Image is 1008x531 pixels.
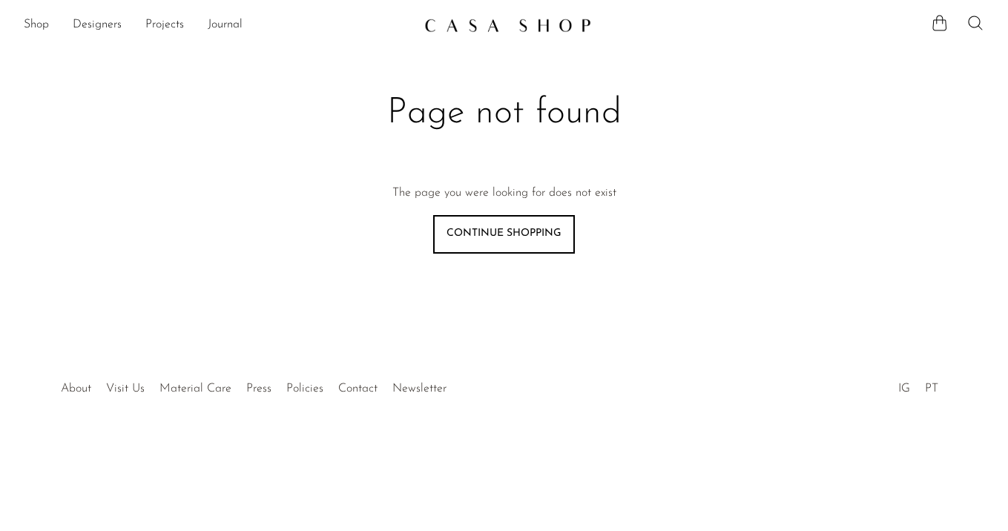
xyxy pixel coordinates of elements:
[145,16,184,35] a: Projects
[24,13,412,38] nav: Desktop navigation
[73,16,122,35] a: Designers
[53,371,454,399] ul: Quick links
[338,383,378,395] a: Contact
[246,383,271,395] a: Press
[208,16,243,35] a: Journal
[24,13,412,38] ul: NEW HEADER MENU
[61,383,91,395] a: About
[106,383,145,395] a: Visit Us
[159,383,231,395] a: Material Care
[433,215,575,254] a: Continue shopping
[925,383,938,395] a: PT
[392,184,616,203] p: The page you were looking for does not exist
[269,90,740,136] h1: Page not found
[898,383,910,395] a: IG
[891,371,946,399] ul: Social Medias
[24,16,49,35] a: Shop
[286,383,323,395] a: Policies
